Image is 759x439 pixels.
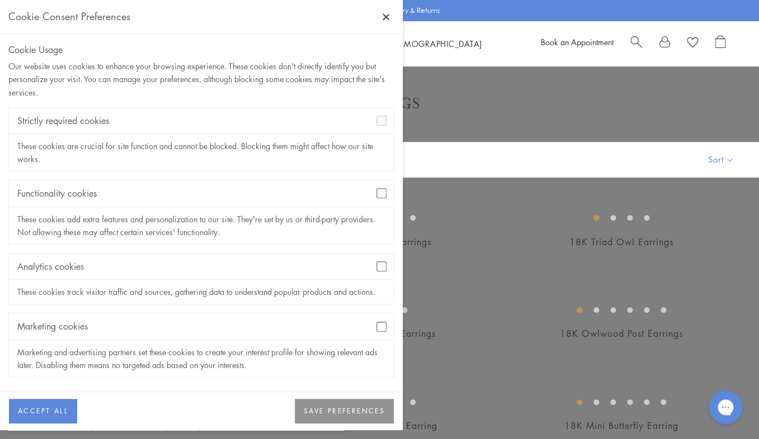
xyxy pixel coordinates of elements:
a: Open Shopping Bag [715,35,725,52]
a: 18K Owlwood Post Earrings [560,327,683,340]
div: Strictly required cookies [9,108,394,134]
div: Analytics cookies [9,254,394,280]
a: Book an Appointment [541,36,614,47]
button: ACCEPT ALL [9,399,77,423]
a: 18K Triad Owl Earrings [569,236,673,248]
div: These cookies add extra features and personalization to our site. They're set by us or third-part... [9,207,394,244]
a: World of [DEMOGRAPHIC_DATA]World of [DEMOGRAPHIC_DATA] [345,38,482,49]
div: Marketing cookies [9,313,394,340]
button: SAVE PREFERENCES [295,399,394,423]
div: Functionality cookies [9,180,394,207]
div: These cookies are crucial for site function and cannot be blocked. Blocking them might affect how... [9,134,394,171]
div: These cookies track visitor traffic and sources, gathering data to understand popular products an... [9,280,394,304]
div: Cookie Consent Preferences [8,8,130,25]
div: Our website uses cookies to enhance your browsing experience. These cookies don't directly identi... [8,60,394,98]
button: Show sort by [683,142,759,176]
iframe: Gorgias live chat messenger [703,386,748,428]
a: View Wishlist [687,35,698,52]
a: Search [630,35,642,52]
a: 18K Mini Butterfly Earring [564,419,678,432]
div: Marketing and advertising partners set these cookies to create your interest profile for showing ... [9,340,394,377]
div: Cookie Usage [8,42,394,57]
